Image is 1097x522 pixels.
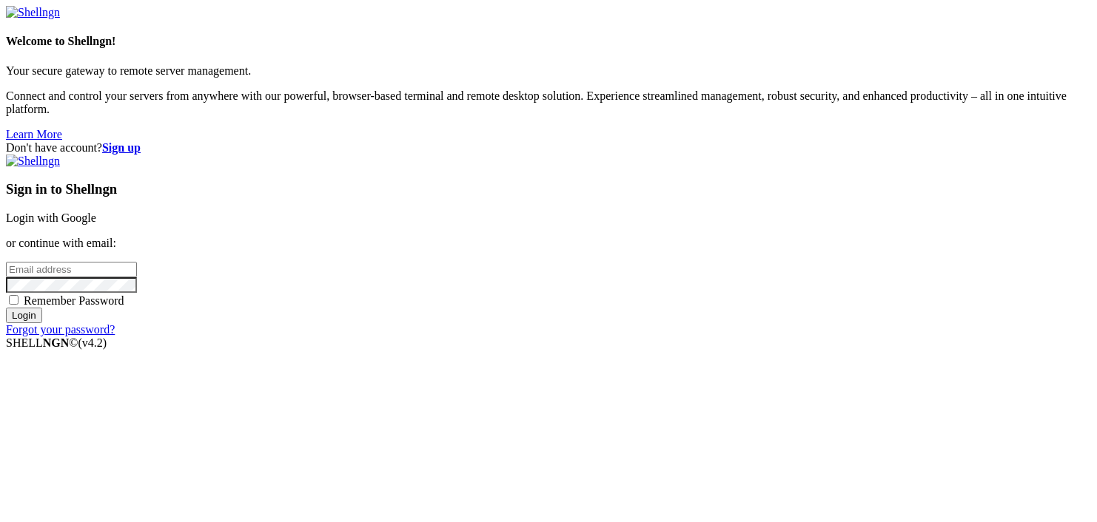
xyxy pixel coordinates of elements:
[6,336,107,349] span: SHELL ©
[6,262,137,277] input: Email address
[6,181,1091,197] h3: Sign in to Shellngn
[6,141,1091,155] div: Don't have account?
[6,308,42,323] input: Login
[6,6,60,19] img: Shellngn
[78,336,107,349] span: 4.2.0
[102,141,141,154] a: Sign up
[6,237,1091,250] p: or continue with email:
[24,294,124,307] span: Remember Password
[6,323,115,336] a: Forgot your password?
[6,155,60,168] img: Shellngn
[6,211,96,224] a: Login with Google
[6,89,1091,116] p: Connect and control your servers from anywhere with our powerful, browser-based terminal and remo...
[6,64,1091,78] p: Your secure gateway to remote server management.
[43,336,70,349] b: NGN
[9,295,19,305] input: Remember Password
[6,128,62,140] a: Learn More
[6,35,1091,48] h4: Welcome to Shellngn!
